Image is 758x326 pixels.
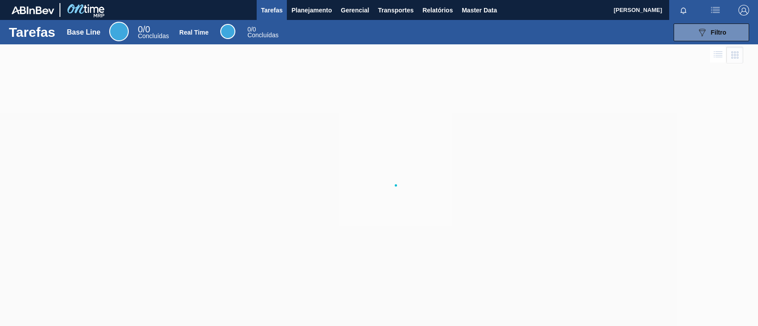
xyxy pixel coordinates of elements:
[674,24,749,41] button: Filtro
[220,24,235,39] div: Real Time
[247,31,278,39] span: Concluídas
[341,5,369,16] span: Gerencial
[711,29,726,36] span: Filtro
[138,24,143,34] span: 0
[12,6,54,14] img: TNhmsLtSVTkK8tSr43FrP2fwEKptu5GPRR3wAAAABJRU5ErkJggg==
[378,5,413,16] span: Transportes
[261,5,283,16] span: Tarefas
[247,26,251,33] span: 0
[422,5,452,16] span: Relatórios
[247,27,278,38] div: Real Time
[67,28,101,36] div: Base Line
[138,26,169,39] div: Base Line
[109,22,129,41] div: Base Line
[138,32,169,39] span: Concluídas
[710,5,721,16] img: userActions
[291,5,332,16] span: Planejamento
[247,26,256,33] span: / 0
[738,5,749,16] img: Logout
[179,29,209,36] div: Real Time
[9,27,56,37] h1: Tarefas
[138,24,150,34] span: / 0
[462,5,497,16] span: Master Data
[669,4,698,16] button: Notificações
